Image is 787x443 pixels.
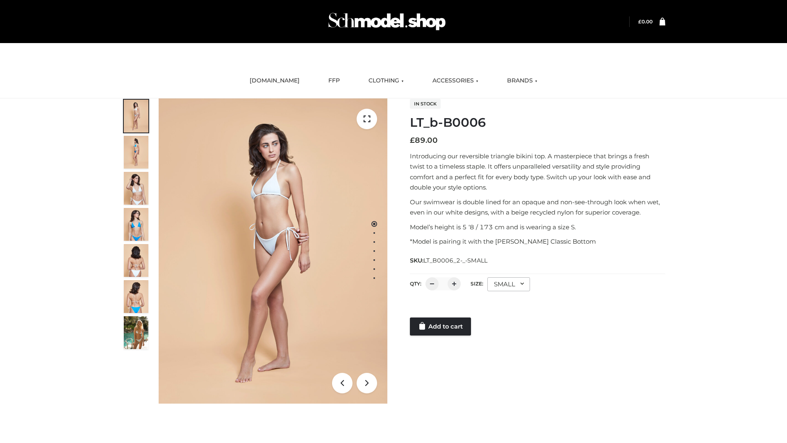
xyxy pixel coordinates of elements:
[423,257,487,264] span: LT_B0006_2-_-SMALL
[322,72,346,90] a: FFP
[410,281,421,287] label: QTY:
[243,72,306,90] a: [DOMAIN_NAME]
[410,236,665,247] p: *Model is pairing it with the [PERSON_NAME] Classic Bottom
[124,316,148,349] img: Arieltop_CloudNine_AzureSky2.jpg
[487,277,530,291] div: SMALL
[410,256,488,265] span: SKU:
[638,18,653,25] bdi: 0.00
[638,18,653,25] a: £0.00
[124,244,148,277] img: ArielClassicBikiniTop_CloudNine_AzureSky_OW114ECO_7-scaled.jpg
[124,100,148,132] img: ArielClassicBikiniTop_CloudNine_AzureSky_OW114ECO_1-scaled.jpg
[501,72,544,90] a: BRANDS
[410,317,471,336] a: Add to cart
[410,136,415,145] span: £
[410,151,665,193] p: Introducing our reversible triangle bikini top. A masterpiece that brings a fresh twist to a time...
[410,136,438,145] bdi: 89.00
[638,18,641,25] span: £
[410,197,665,218] p: Our swimwear is double lined for an opaque and non-see-through look when wet, even in our white d...
[124,172,148,205] img: ArielClassicBikiniTop_CloudNine_AzureSky_OW114ECO_3-scaled.jpg
[426,72,484,90] a: ACCESSORIES
[362,72,410,90] a: CLOTHING
[410,99,441,109] span: In stock
[325,5,448,38] img: Schmodel Admin 964
[124,136,148,169] img: ArielClassicBikiniTop_CloudNine_AzureSky_OW114ECO_2-scaled.jpg
[471,281,483,287] label: Size:
[124,208,148,241] img: ArielClassicBikiniTop_CloudNine_AzureSky_OW114ECO_4-scaled.jpg
[410,115,665,130] h1: LT_b-B0006
[410,222,665,233] p: Model’s height is 5 ‘8 / 173 cm and is wearing a size S.
[124,280,148,313] img: ArielClassicBikiniTop_CloudNine_AzureSky_OW114ECO_8-scaled.jpg
[159,98,387,404] img: ArielClassicBikiniTop_CloudNine_AzureSky_OW114ECO_1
